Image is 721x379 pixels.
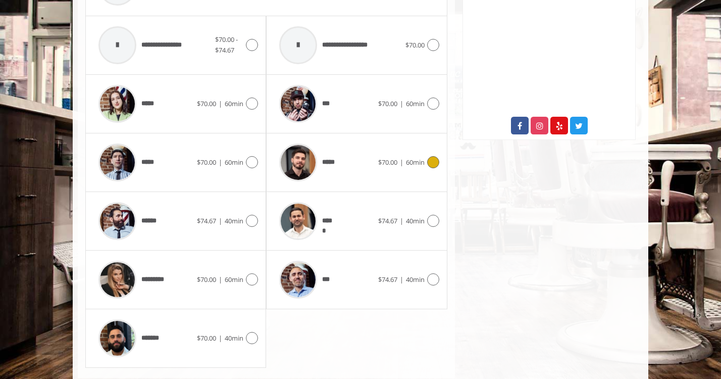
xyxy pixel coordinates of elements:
span: | [219,99,222,108]
span: $70.00 [197,275,216,284]
span: | [400,275,403,284]
span: $70.00 [405,40,425,50]
span: 40min [225,334,243,343]
span: 60min [225,99,243,108]
span: 60min [225,275,243,284]
span: | [400,158,403,167]
span: $70.00 [197,334,216,343]
span: | [400,216,403,225]
span: $70.00 [197,99,216,108]
span: $70.00 [378,99,397,108]
span: 60min [225,158,243,167]
span: $74.67 [197,216,216,225]
span: $74.67 [378,216,397,225]
span: | [219,334,222,343]
span: $70.00 [197,158,216,167]
span: | [219,216,222,225]
span: | [400,99,403,108]
span: 60min [406,158,425,167]
span: 40min [225,216,243,225]
span: 40min [406,275,425,284]
span: | [219,158,222,167]
span: $70.00 - $74.67 [215,35,238,55]
span: 40min [406,216,425,225]
span: $70.00 [378,158,397,167]
span: $74.67 [378,275,397,284]
span: 60min [406,99,425,108]
span: | [219,275,222,284]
